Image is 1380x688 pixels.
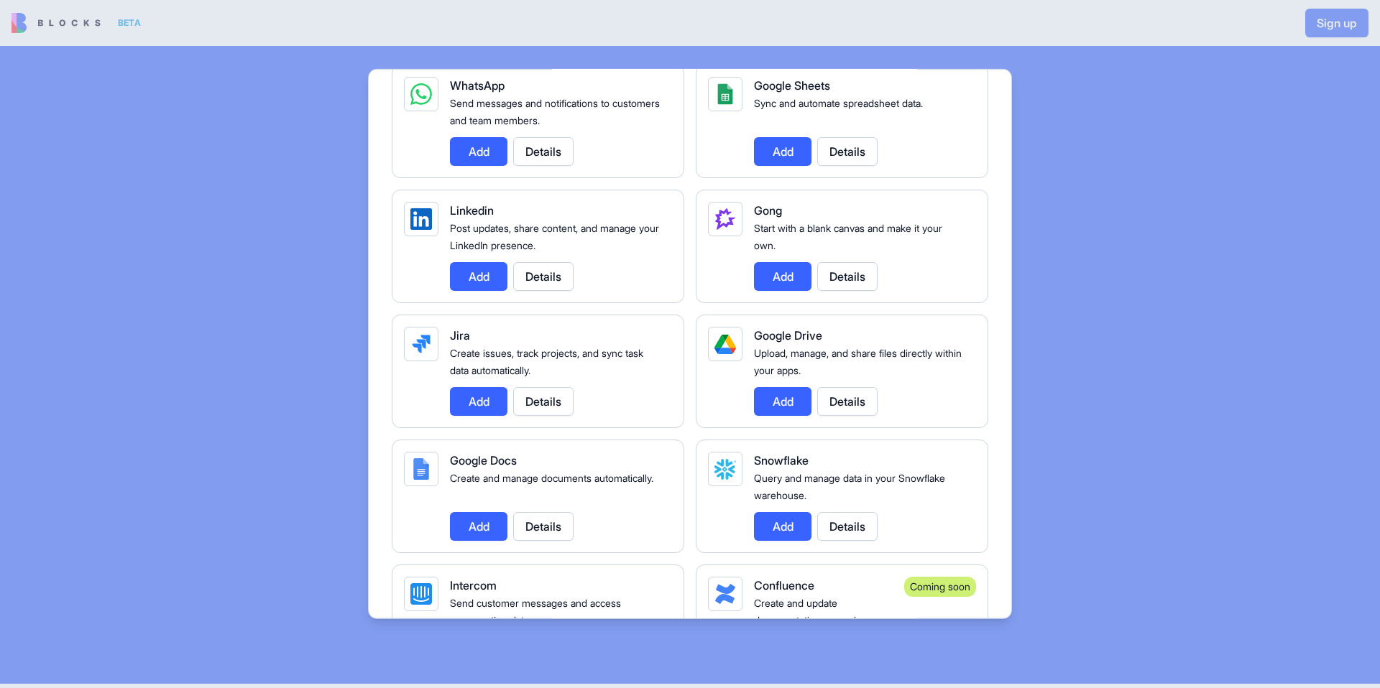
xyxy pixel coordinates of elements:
[754,578,814,592] span: Confluence
[513,387,574,416] button: Details
[450,262,507,291] button: Add
[450,78,505,93] span: WhatsApp
[817,262,878,291] button: Details
[817,387,878,416] button: Details
[817,137,878,166] button: Details
[450,137,507,166] button: Add
[754,597,885,643] span: Create and update documentation pages in your workspaces.
[450,453,517,468] span: Google Docs
[450,222,659,251] span: Post updates, share content, and manage your LinkedIn presence.
[754,203,782,218] span: Gong
[450,97,660,126] span: Send messages and notifications to customers and team members.
[904,577,976,597] div: Coming soon
[754,137,811,166] button: Add
[450,328,470,343] span: Jira
[513,512,574,541] button: Details
[450,597,621,626] span: Send customer messages and access conversation data.
[754,78,830,93] span: Google Sheets
[754,472,945,501] span: Query and manage data in your Snowflake warehouse.
[450,512,507,541] button: Add
[754,453,809,468] span: Snowflake
[450,203,494,218] span: Linkedin
[754,328,822,343] span: Google Drive
[450,347,643,376] span: Create issues, track projects, and sync task data automatically.
[450,578,497,592] span: Intercom
[754,97,923,109] span: Sync and automate spreadsheet data.
[450,387,507,416] button: Add
[754,222,942,251] span: Start with a blank canvas and make it your own.
[513,262,574,291] button: Details
[754,347,962,376] span: Upload, manage, and share files directly within your apps.
[754,512,811,541] button: Add
[754,262,811,291] button: Add
[817,512,878,541] button: Details
[754,387,811,416] button: Add
[513,137,574,166] button: Details
[450,472,653,484] span: Create and manage documents automatically.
